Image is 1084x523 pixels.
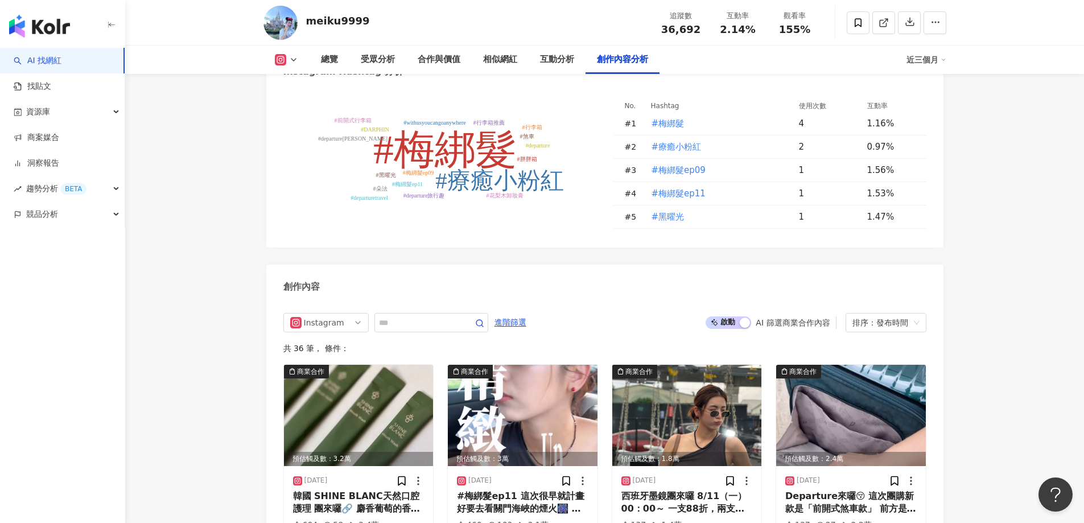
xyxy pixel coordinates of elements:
[284,365,434,466] img: post-image
[867,187,915,200] div: 1.53%
[306,14,370,28] div: meiku9999
[435,167,564,193] tspan: #療癒小粉紅
[625,187,642,200] div: # 4
[651,112,685,135] button: #梅綁髮
[867,141,915,153] div: 0.97%
[633,476,656,485] div: [DATE]
[799,141,858,153] div: 2
[597,53,648,67] div: 創作內容分析
[785,490,917,516] div: Departure來囉😚 這次團購新款是「前開式煞車款」 前方是尼龍防潑水材質 在夾層部分都有加厚做防護🫶🏻 外殼使用德國拜耳makeolon 100%polycarbonate 耐撞擊且抗磨損...
[652,187,706,200] span: #梅綁髮ep11
[494,314,526,332] span: 進階篩選
[776,365,926,466] div: post-image商業合作預估觸及數：2.4萬
[540,53,574,67] div: 互動分析
[376,172,395,178] tspan: #黑曜光
[520,133,534,139] tspan: #煞車
[283,344,926,353] div: 共 36 筆 ， 條件：
[60,183,86,195] div: BETA
[858,100,926,112] th: 互動率
[661,23,700,35] span: 36,692
[799,117,858,130] div: 4
[9,15,70,38] img: logo
[756,318,830,327] div: AI 篩選商業合作內容
[797,476,820,485] div: [DATE]
[642,135,790,159] td: #療癒小粉紅
[448,452,597,466] div: 預估觸及數：3萬
[625,117,642,130] div: # 1
[790,100,858,112] th: 使用次數
[26,99,50,125] span: 資源庫
[14,81,51,92] a: 找貼文
[14,132,59,143] a: 商案媒合
[468,476,492,485] div: [DATE]
[448,365,597,466] img: post-image
[858,112,926,135] td: 1.16%
[448,365,597,466] div: post-image商業合作預估觸及數：3萬
[652,141,702,153] span: #療癒小粉紅
[651,182,706,205] button: #梅綁髮ep11
[304,314,341,332] div: Instagram
[652,164,706,176] span: #梅綁髮ep09
[789,366,817,377] div: 商業合作
[284,452,434,466] div: 預估觸及數：3.2萬
[776,365,926,466] img: post-image
[14,55,61,67] a: searchAI 找網紅
[318,135,387,142] tspan: #departure[PERSON_NAME]
[858,135,926,159] td: 0.97%
[361,53,395,67] div: 受眾分析
[642,182,790,205] td: #梅綁髮ep11
[651,159,706,182] button: #梅綁髮ep09
[26,176,86,201] span: 趨勢分析
[373,186,387,192] tspan: #朵法
[621,490,753,516] div: 西班牙墨鏡團來囉 8/11（一）00：00～ 一支88折，兩支免運📦 🌞抗UV400 👓寶麗來偏光鏡片 ⚔️防刮傷塗層 💧超疏水表層（防水、抗油污、防指紋） 🇩🇪德國TAC Polarized鏡...
[651,205,685,228] button: #黑曜光
[284,365,434,466] div: post-image商業合作預估觸及數：3.2萬
[494,313,527,331] button: 進階篩選
[852,314,909,332] div: 排序：發布時間
[613,100,642,112] th: No.
[457,490,588,516] div: #梅綁髮ep11 這次很早就計畫好要去看關門海峽的煙火🎆 因為有點來不及就沒有租和服了👘 沒有和服就意味著也沒人幫我綁頭髮了 所以只好自己在車上盤髮 用的還是那幾招，抓鬚鬚、抓瀏海、收小毛 當然...
[612,365,762,466] div: post-image商業合作預估觸及數：1.8萬
[486,192,523,199] tspan: #花梨木卸妝膏
[799,187,858,200] div: 1
[858,159,926,182] td: 1.56%
[651,135,702,158] button: #療癒小粉紅
[1038,477,1073,512] iframe: Help Scout Beacon - Open
[642,100,790,112] th: Hashtag
[867,164,915,176] div: 1.56%
[403,192,444,199] tspan: #departure旅行趣
[642,112,790,135] td: #梅綁髮
[321,53,338,67] div: 總覽
[867,117,915,130] div: 1.16%
[625,211,642,223] div: # 5
[773,10,817,22] div: 觀看率
[304,476,328,485] div: [DATE]
[483,53,517,67] div: 相似網紅
[26,201,58,227] span: 競品分析
[461,366,488,377] div: 商業合作
[642,159,790,182] td: #梅綁髮ep09
[351,195,388,201] tspan: #departuretravel
[361,126,389,133] tspan: #DARPHIN
[373,127,517,172] tspan: #梅綁髮
[799,164,858,176] div: 1
[776,452,926,466] div: 預估觸及數：2.4萬
[652,211,685,223] span: #黑曜光
[660,10,703,22] div: 追蹤數
[418,53,460,67] div: 合作與價值
[858,205,926,229] td: 1.47%
[334,117,371,123] tspan: #前開式行李箱
[283,281,320,293] div: 創作內容
[403,120,466,126] tspan: #withusyoucangoanywhere
[293,490,424,516] div: 韓國 SHINE BLANC天然口腔護理 團來囉🔗 麝香葡萄的香氣，讓你隨時像初戀一樣清新🍇 不含酒精、不刺激 孕婦小孩都可以使用😘 100%植萃配方： 積雪草精華-添加具保濕與舒缓作用 的尿囊...
[402,170,433,176] tspan: #梅綁髮ep09
[263,6,298,40] img: KOL Avatar
[14,158,59,169] a: 洞察報告
[14,185,22,193] span: rise
[716,10,760,22] div: 互動率
[391,181,422,187] tspan: #梅綁髮ep11
[906,51,946,69] div: 近三個月
[799,211,858,223] div: 1
[858,182,926,205] td: 1.53%
[642,205,790,229] td: #黑曜光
